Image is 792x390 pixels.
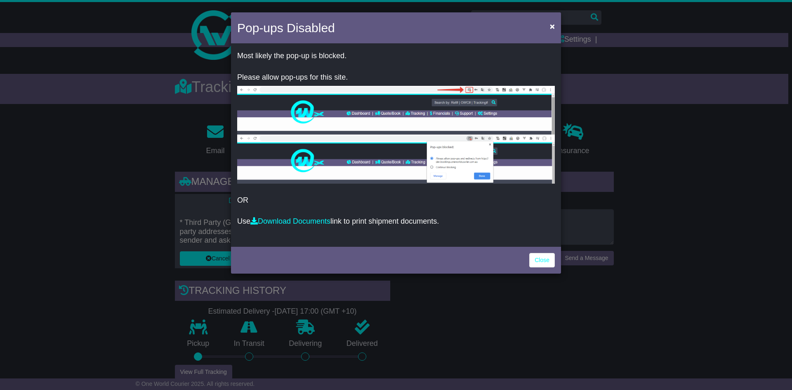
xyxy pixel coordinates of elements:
[546,18,559,35] button: Close
[529,253,555,267] a: Close
[237,52,555,61] p: Most likely the pop-up is blocked.
[237,135,555,184] img: allow-popup-2.png
[237,217,555,226] p: Use link to print shipment documents.
[550,21,555,31] span: ×
[231,45,561,245] div: OR
[237,86,555,135] img: allow-popup-1.png
[237,19,335,37] h4: Pop-ups Disabled
[250,217,330,225] a: Download Documents
[237,73,555,82] p: Please allow pop-ups for this site.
